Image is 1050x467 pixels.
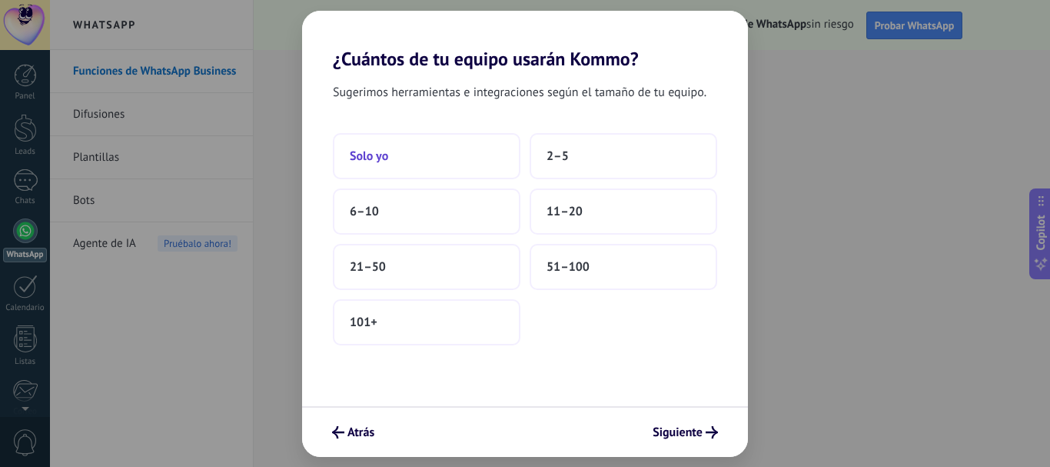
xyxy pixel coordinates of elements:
[333,244,520,290] button: 21–50
[350,204,379,219] span: 6–10
[547,259,590,275] span: 51–100
[333,188,520,235] button: 6–10
[530,188,717,235] button: 11–20
[333,133,520,179] button: Solo yo
[646,419,725,445] button: Siguiente
[325,419,381,445] button: Atrás
[302,11,748,70] h2: ¿Cuántos de tu equipo usarán Kommo?
[350,259,386,275] span: 21–50
[547,148,569,164] span: 2–5
[653,427,703,438] span: Siguiente
[333,299,520,345] button: 101+
[530,133,717,179] button: 2–5
[547,204,583,219] span: 11–20
[347,427,374,438] span: Atrás
[350,148,388,164] span: Solo yo
[350,315,377,330] span: 101+
[530,244,717,290] button: 51–100
[333,82,706,102] span: Sugerimos herramientas e integraciones según el tamaño de tu equipo.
